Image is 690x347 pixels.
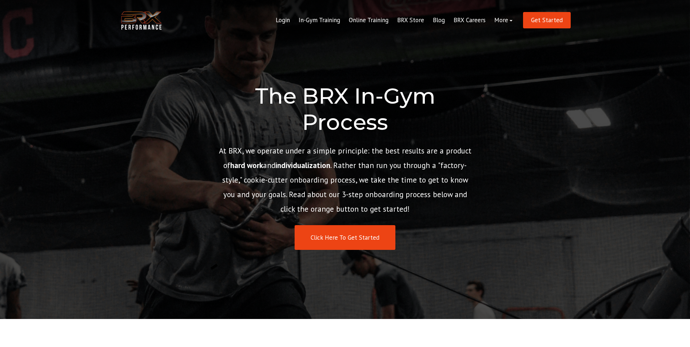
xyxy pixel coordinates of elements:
[295,225,395,250] a: Click Here To Get Started
[344,12,393,29] a: Online Training
[393,12,428,29] a: BRX Store
[428,12,449,29] a: Blog
[294,12,344,29] a: In-Gym Training
[271,12,294,29] a: Login
[490,12,517,29] a: More
[449,12,490,29] a: BRX Careers
[230,160,263,170] strong: hard work
[523,12,571,28] a: Get Started
[120,9,163,32] img: BRX Transparent Logo-2
[271,12,517,29] div: Navigation Menu
[275,160,330,170] strong: individualization
[255,83,435,135] span: The BRX In-Gym Process
[219,146,471,214] span: At BRX, we operate under a simple principle: the best results are a product of and . Rather than ...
